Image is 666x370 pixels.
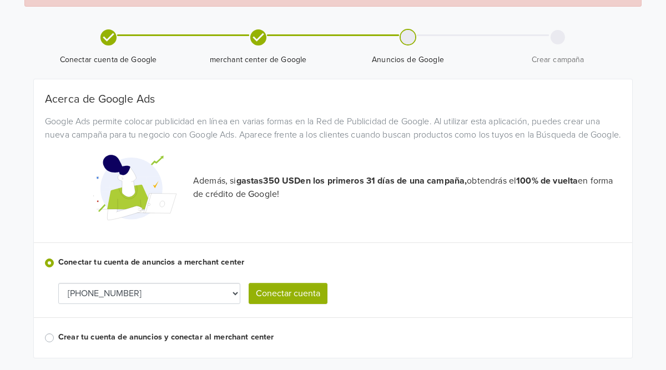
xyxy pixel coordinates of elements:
button: Conectar cuenta [249,283,327,304]
label: Conectar tu cuenta de anuncios a merchant center [58,256,621,268]
div: Google Ads permite colocar publicidad en línea en varias formas en la Red de Publicidad de Google... [37,115,629,141]
img: Google Promotional Codes [93,146,176,229]
span: merchant center de Google [188,54,329,65]
span: Anuncios de Google [337,54,478,65]
span: Crear campaña [487,54,628,65]
strong: gastas 350 USD en los primeros 31 días de una campaña, [236,175,467,186]
p: Además, si obtendrás el en forma de crédito de Google! [193,174,621,201]
h5: Acerca de Google Ads [45,93,621,106]
strong: 100% de vuelta [516,175,578,186]
span: Conectar cuenta de Google [38,54,179,65]
label: Crear tu cuenta de anuncios y conectar al merchant center [58,331,621,343]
